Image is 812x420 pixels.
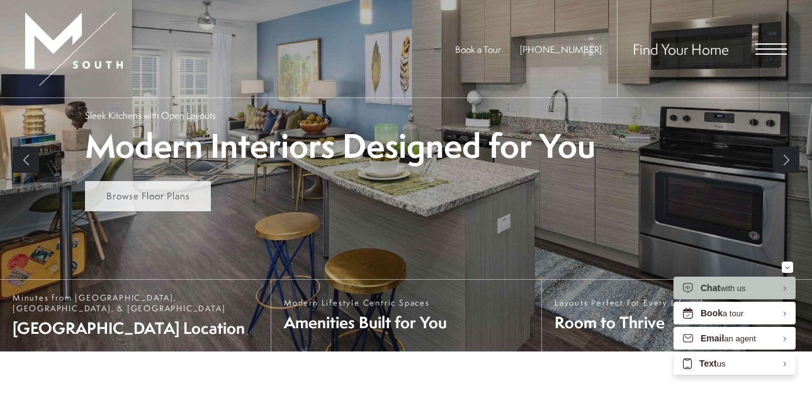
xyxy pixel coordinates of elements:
[555,311,709,333] span: Room to Thrive
[13,317,258,339] span: [GEOGRAPHIC_DATA] Location
[85,109,216,122] p: Sleek Kitchens with Open Layouts
[555,297,709,308] span: Layouts Perfect For Every Lifestyle
[13,146,39,173] a: Previous
[455,43,501,56] a: Book a Tour
[85,128,595,164] p: Modern Interiors Designed for You
[755,43,787,55] button: Open Menu
[271,280,541,351] a: Modern Lifestyle Centric Spaces
[520,43,602,56] span: [PHONE_NUMBER]
[85,181,211,211] a: Browse Floor Plans
[773,146,799,173] a: Next
[284,297,447,308] span: Modern Lifestyle Centric Spaces
[284,311,447,333] span: Amenities Built for You
[541,280,812,351] a: Layouts Perfect For Every Lifestyle
[633,39,729,59] a: Find Your Home
[520,43,602,56] a: Call Us at 813-570-8014
[25,13,123,86] img: MSouth
[106,189,190,202] span: Browse Floor Plans
[13,292,258,314] span: Minutes from [GEOGRAPHIC_DATA], [GEOGRAPHIC_DATA], & [GEOGRAPHIC_DATA]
